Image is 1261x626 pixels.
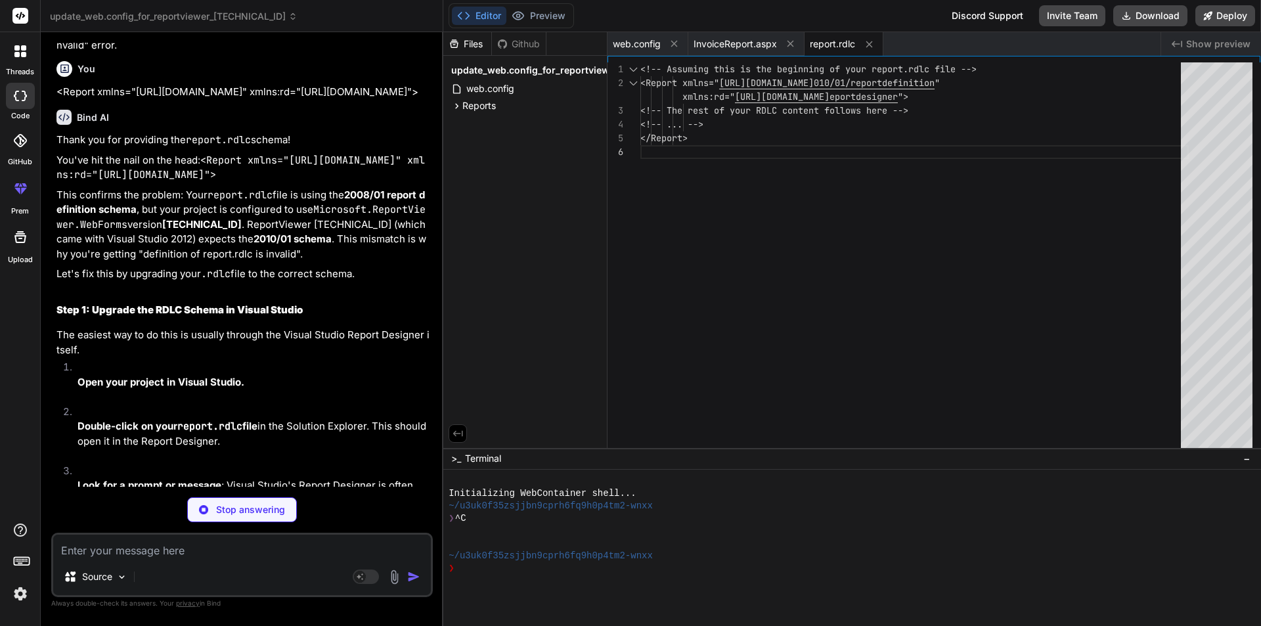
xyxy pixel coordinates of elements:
code: report.rdlc [208,189,273,202]
span: " [935,77,940,89]
code: <Report xmlns="[URL][DOMAIN_NAME]" xmlns:rd="[URL][DOMAIN_NAME]"> [56,154,425,182]
div: Click to collapse the range. [625,76,642,90]
div: Click to collapse the range. [625,62,642,76]
img: settings [9,583,32,605]
img: icon [407,570,420,583]
strong: Open your project in Visual Studio. [77,376,244,388]
span: ^C [455,512,466,525]
img: Pick Models [116,571,127,583]
span: Reports [462,99,496,112]
span: report.rdlc [810,37,855,51]
div: 1 [608,62,623,76]
p: in the Solution Explorer. This should open it in the Report Designer. [77,419,430,449]
span: .rdlc file --> [903,63,977,75]
span: ❯ [449,512,455,525]
code: .rdlc [201,267,231,280]
span: web.config [613,37,661,51]
span: ~/u3uk0f35zsjjbn9cprh6fq9h0p4tm2-wnxx [449,550,653,562]
p: <Report xmlns="[URL][DOMAIN_NAME]" xmlns:rd="[URL][DOMAIN_NAME]"> [56,85,430,100]
div: Github [492,37,546,51]
p: Thank you for providing the schema! [56,133,430,148]
button: Invite Team [1039,5,1105,26]
button: Editor [452,7,506,25]
strong: [TECHNICAL_ID] [162,218,242,231]
span: Initializing WebContainer shell... [449,487,636,500]
span: ❯ [449,562,455,575]
button: − [1241,448,1253,469]
strong: Double-click on your file [77,420,257,432]
div: 4 [608,118,623,131]
p: Always double-check its answers. Your in Bind [51,597,433,610]
button: Preview [506,7,571,25]
span: web.config [465,81,516,97]
span: eportdesigner [830,91,898,102]
span: 010/01/reportdefinition [814,77,935,89]
label: code [11,110,30,122]
div: 5 [608,131,623,145]
span: Terminal [465,452,501,465]
span: <!-- Assuming this is the beginning of your report [640,63,903,75]
span: <Report xmlns=" [640,77,719,89]
p: This confirms the problem: Your file is using the , but your project is configured to use version... [56,188,430,262]
span: >_ [451,452,461,465]
span: update_web.config_for_reportviewer_[TECHNICAL_ID] [50,10,298,23]
div: 6 [608,145,623,159]
p: Let's fix this by upgrading your file to the correct schema. [56,267,430,282]
strong: Step 1: Upgrade the RDLC Schema in Visual Studio [56,303,303,316]
span: "> [898,91,908,102]
span: update_web.config_for_reportviewer_[TECHNICAL_ID] [451,64,696,77]
span: <!-- The rest of your RDLC content follo [640,104,851,116]
span: [URL][DOMAIN_NAME] [719,77,814,89]
strong: Look for a prompt or message [77,479,221,491]
code: Microsoft.ReportViewer.WebForms [56,203,426,231]
div: Discord Support [944,5,1031,26]
div: 2 [608,76,623,90]
label: Upload [8,254,33,265]
span: ~/u3uk0f35zsjjbn9cprh6fq9h0p4tm2-wnxx [449,500,653,512]
div: Files [443,37,491,51]
p: Source [82,570,112,583]
span: Show preview [1186,37,1250,51]
span: <!-- ... --> [640,118,703,130]
p: The easiest way to do this is usually through the Visual Studio Report Designer itself. [56,328,430,357]
span: ws here --> [851,104,908,116]
span: </Report> [640,132,688,144]
code: report.rdlc [186,133,251,146]
img: attachment [387,570,402,585]
h6: Bind AI [77,111,109,124]
code: report.rdlc [177,420,242,433]
button: Download [1113,5,1187,26]
p: You've hit the nail on the head: [56,153,430,183]
h6: You [77,62,95,76]
span: privacy [176,599,200,607]
label: GitHub [8,156,32,168]
span: − [1243,452,1250,465]
div: 3 [608,104,623,118]
label: prem [11,206,29,217]
span: [URL][DOMAIN_NAME] [735,91,830,102]
span: InvoiceReport.aspx [694,37,777,51]
label: threads [6,66,34,78]
p: Stop answering [216,503,285,516]
p: : Visual Studio's Report Designer is often smart enough to detect an older schema and will ask yo... [77,478,430,523]
strong: 2010/01 schema [254,233,332,245]
button: Deploy [1195,5,1255,26]
span: xmlns:rd=" [682,91,735,102]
